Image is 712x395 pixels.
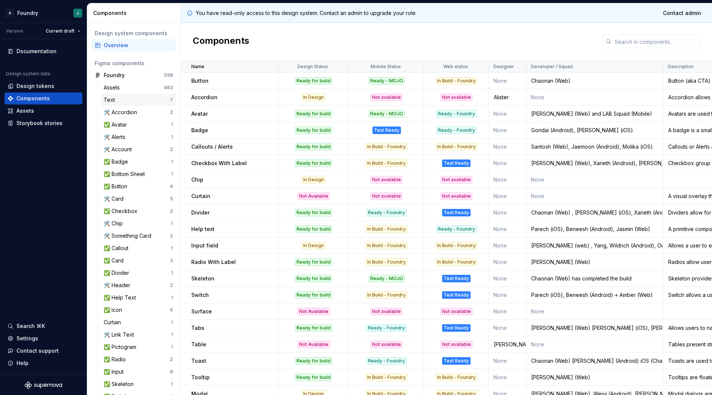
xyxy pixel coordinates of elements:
div: 🛠️ Link Text [104,331,137,338]
p: Switch [191,291,209,299]
div: Foundry [104,72,125,79]
div: Ready - Foundry [366,357,407,365]
td: None [526,171,663,188]
a: Settings [4,332,82,344]
div: Test Ready [442,159,471,167]
div: [PERSON_NAME] (Web) [PERSON_NAME] (iOS), [PERSON_NAME] (Android) [527,324,663,332]
div: Overview [104,42,173,49]
a: 🛠️ Link Text1 [101,329,176,341]
div: 6 [170,307,173,313]
div: A [5,9,14,18]
p: Surface [191,308,212,315]
p: Description [668,64,694,70]
a: ✅ Radio2 [101,353,176,365]
div: 2 [170,233,173,239]
div: In Build - Foundry [366,374,407,381]
button: Current draft [42,26,84,36]
div: 2 [170,109,173,115]
td: None [489,320,526,336]
div: 🛠️ Alerts [104,133,128,141]
div: In Design [302,242,325,249]
div: Test Ready [442,209,471,216]
div: Ready - Foundry [436,127,477,134]
input: Search in components... [612,35,700,48]
div: Ready for build [295,143,332,151]
div: Ready for build [295,374,332,381]
div: In Build - Foundry [366,143,407,151]
div: 1 [171,122,173,128]
h2: Components [193,35,249,48]
a: 🛠️ Card5 [101,193,176,205]
div: Test Ready [442,324,471,332]
div: Design system components [95,30,173,37]
div: Contact support [16,347,59,355]
p: Callouts / Alerts [191,143,233,151]
div: In Build - Foundry [366,242,407,249]
td: None [489,237,526,254]
div: [PERSON_NAME] [489,341,526,348]
div: Parech (iOS), Beneesh (Android), Jasmin (Web) [527,225,663,233]
p: Badge [191,127,208,134]
div: Version [6,28,23,34]
a: 🛠️ Account2 [101,143,176,155]
button: Contact support [4,345,82,357]
div: Ready - Foundry [366,209,407,216]
a: ✅ Avatar1 [101,119,176,131]
div: Parech (iOS), Beneesh (Android) + Amber (Web) [527,291,663,299]
p: Divider [191,209,210,216]
div: ✅ Skeleton [104,380,137,388]
div: Not available [441,192,472,200]
p: Accordion [191,94,217,101]
div: 1 [171,319,173,325]
a: Design tokens [4,80,82,92]
div: Settings [16,335,38,342]
a: 🛠️ Header2 [101,279,176,291]
p: Table [191,341,206,348]
div: 1 [171,171,173,177]
a: Text7 [101,94,176,106]
td: None [526,188,663,204]
td: None [489,221,526,237]
div: Ready for build [295,291,332,299]
div: Not available [441,308,472,315]
button: Search ⌘K [4,320,82,332]
div: Help [16,359,28,367]
div: 7 [170,97,173,103]
div: 1 [171,344,173,350]
p: Tooltip [191,374,210,381]
a: ✅ Checkbox2 [101,205,176,217]
div: Alister [489,94,526,101]
div: Search ⌘K [16,322,45,330]
div: 1 [171,245,173,251]
a: ✅ Card3 [101,255,176,267]
a: ✅ Input8 [101,366,176,378]
div: Chaonan (Web) has completed the build [527,275,663,282]
div: ✅ Bottom Sheet [104,170,148,178]
div: 1 [171,221,173,227]
span: Current draft [46,28,74,34]
a: Storybook stories [4,117,82,129]
div: 🛠️ Header [104,282,133,289]
div: ✅ Card [104,257,127,264]
div: Figma components [95,60,173,67]
div: 483 [164,85,173,91]
div: 1 [171,134,173,140]
div: Foundry [17,9,38,17]
div: In Build - Foundry [366,258,407,266]
div: Test Ready [372,127,401,134]
div: Ready for build [295,275,332,282]
p: Avatar [191,110,208,118]
div: Not available [441,176,472,183]
div: Not Available [298,341,330,348]
p: Checkbox With Label [191,159,247,167]
div: Test Ready [442,291,471,299]
td: None [489,73,526,89]
td: None [489,303,526,320]
div: [PERSON_NAME] (Web) [527,374,663,381]
div: Gondai (Android), [PERSON_NAME] (iOS) [527,127,663,134]
div: Ready for build [295,159,332,167]
div: In Build - Foundry [436,143,477,151]
td: None [526,303,663,320]
div: 2 [170,146,173,152]
a: ✅ Divider1 [101,267,176,279]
